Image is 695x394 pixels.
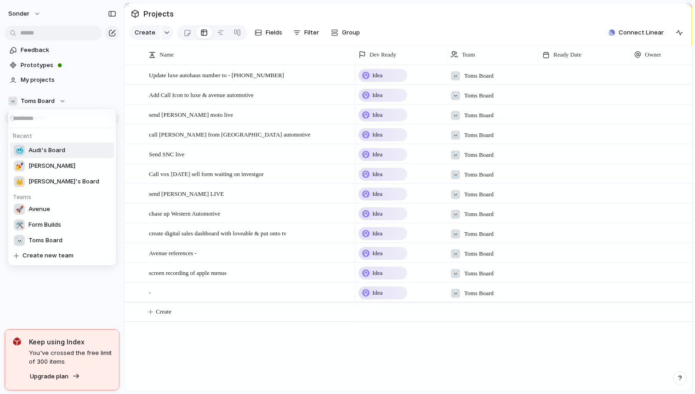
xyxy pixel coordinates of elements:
span: [PERSON_NAME]'s Board [28,177,99,186]
span: Avenue [28,205,50,214]
span: Toms Board [28,236,63,245]
span: [PERSON_NAME] [28,161,75,171]
div: 🚀 [14,204,25,215]
div: 👑 [14,176,25,187]
span: Form Builds [28,220,61,229]
div: 🥶 [14,145,25,156]
span: Create new team [23,251,74,260]
h5: Teams [10,189,117,201]
span: Audi's Board [28,146,65,155]
div: ☠️ [14,235,25,246]
div: 💅 [14,160,25,171]
h5: Recent [10,128,117,140]
div: 🛠️ [14,219,25,230]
